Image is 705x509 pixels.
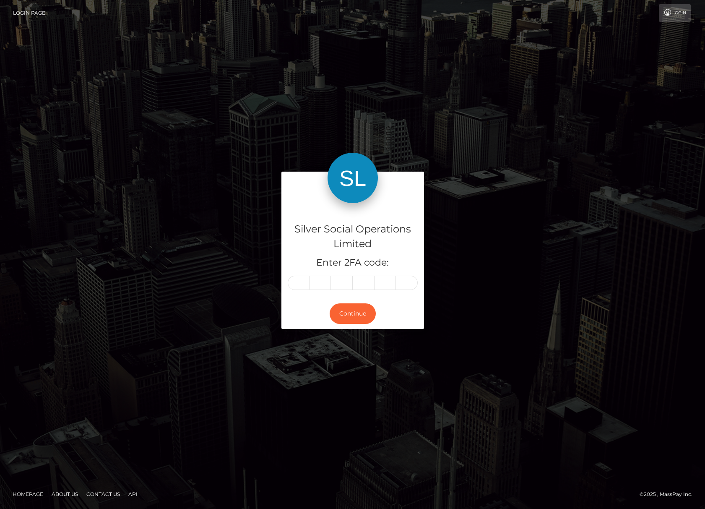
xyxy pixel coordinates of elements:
a: Contact Us [83,488,123,501]
a: About Us [48,488,81,501]
div: © 2025 , MassPay Inc. [640,490,699,499]
img: Silver Social Operations Limited [328,153,378,203]
h4: Silver Social Operations Limited [288,222,418,251]
a: Login [659,4,691,22]
a: Login Page [13,4,45,22]
a: Homepage [9,488,47,501]
button: Continue [330,303,376,324]
h5: Enter 2FA code: [288,256,418,269]
a: API [125,488,141,501]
